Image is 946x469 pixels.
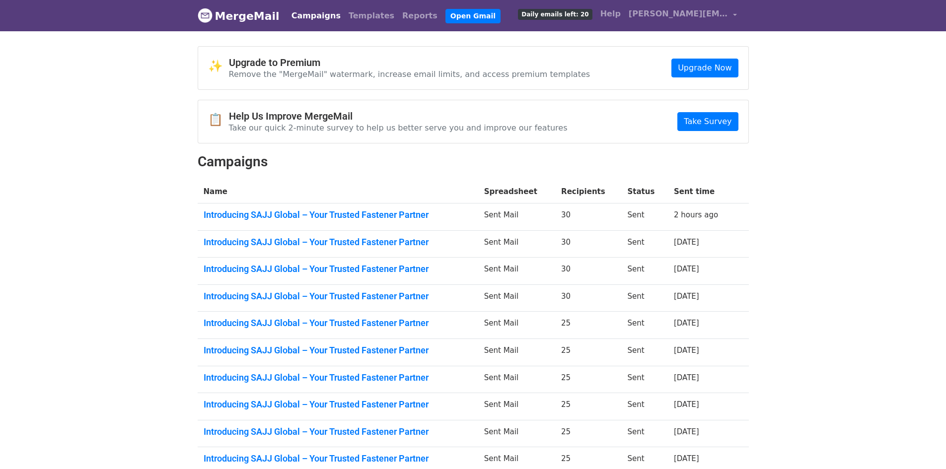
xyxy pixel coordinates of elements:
[621,339,667,366] td: Sent
[677,112,738,131] a: Take Survey
[229,123,568,133] p: Take our quick 2-minute survey to help us better serve you and improve our features
[674,400,699,409] a: [DATE]
[204,345,472,356] a: Introducing SAJJ Global – Your Trusted Fastener Partner
[514,4,596,24] a: Daily emails left: 20
[555,180,621,203] th: Recipients
[555,230,621,258] td: 30
[478,420,555,447] td: Sent Mail
[478,339,555,366] td: Sent Mail
[555,258,621,285] td: 30
[555,339,621,366] td: 25
[398,6,441,26] a: Reports
[629,8,728,20] span: [PERSON_NAME][EMAIL_ADDRESS][DOMAIN_NAME]
[204,399,472,410] a: Introducing SAJJ Global – Your Trusted Fastener Partner
[345,6,398,26] a: Templates
[204,453,472,464] a: Introducing SAJJ Global – Your Trusted Fastener Partner
[229,57,590,68] h4: Upgrade to Premium
[204,372,472,383] a: Introducing SAJJ Global – Your Trusted Fastener Partner
[229,110,568,122] h4: Help Us Improve MergeMail
[621,230,667,258] td: Sent
[555,393,621,420] td: 25
[204,291,472,302] a: Introducing SAJJ Global – Your Trusted Fastener Partner
[518,9,592,20] span: Daily emails left: 20
[478,258,555,285] td: Sent Mail
[555,203,621,231] td: 30
[478,230,555,258] td: Sent Mail
[208,113,229,127] span: 📋
[668,180,734,203] th: Sent time
[621,180,667,203] th: Status
[204,318,472,329] a: Introducing SAJJ Global – Your Trusted Fastener Partner
[204,237,472,248] a: Introducing SAJJ Global – Your Trusted Fastener Partner
[445,9,501,23] a: Open Gmail
[596,4,625,24] a: Help
[198,8,213,23] img: MergeMail logo
[674,292,699,301] a: [DATE]
[478,180,555,203] th: Spreadsheet
[204,264,472,274] a: Introducing SAJJ Global – Your Trusted Fastener Partner
[555,420,621,447] td: 25
[478,393,555,420] td: Sent Mail
[674,265,699,273] a: [DATE]
[208,59,229,73] span: ✨
[555,312,621,339] td: 25
[674,346,699,355] a: [DATE]
[288,6,345,26] a: Campaigns
[198,153,749,170] h2: Campaigns
[555,366,621,393] td: 25
[674,427,699,436] a: [DATE]
[621,258,667,285] td: Sent
[204,426,472,437] a: Introducing SAJJ Global – Your Trusted Fastener Partner
[674,238,699,247] a: [DATE]
[229,69,590,79] p: Remove the "MergeMail" watermark, increase email limits, and access premium templates
[674,210,718,219] a: 2 hours ago
[674,373,699,382] a: [DATE]
[621,312,667,339] td: Sent
[621,366,667,393] td: Sent
[198,180,478,203] th: Name
[198,5,280,26] a: MergeMail
[204,209,472,220] a: Introducing SAJJ Global – Your Trusted Fastener Partner
[621,284,667,312] td: Sent
[478,312,555,339] td: Sent Mail
[621,420,667,447] td: Sent
[478,203,555,231] td: Sent Mail
[478,366,555,393] td: Sent Mail
[621,203,667,231] td: Sent
[671,59,738,77] a: Upgrade Now
[478,284,555,312] td: Sent Mail
[621,393,667,420] td: Sent
[674,319,699,328] a: [DATE]
[625,4,741,27] a: [PERSON_NAME][EMAIL_ADDRESS][DOMAIN_NAME]
[674,454,699,463] a: [DATE]
[555,284,621,312] td: 30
